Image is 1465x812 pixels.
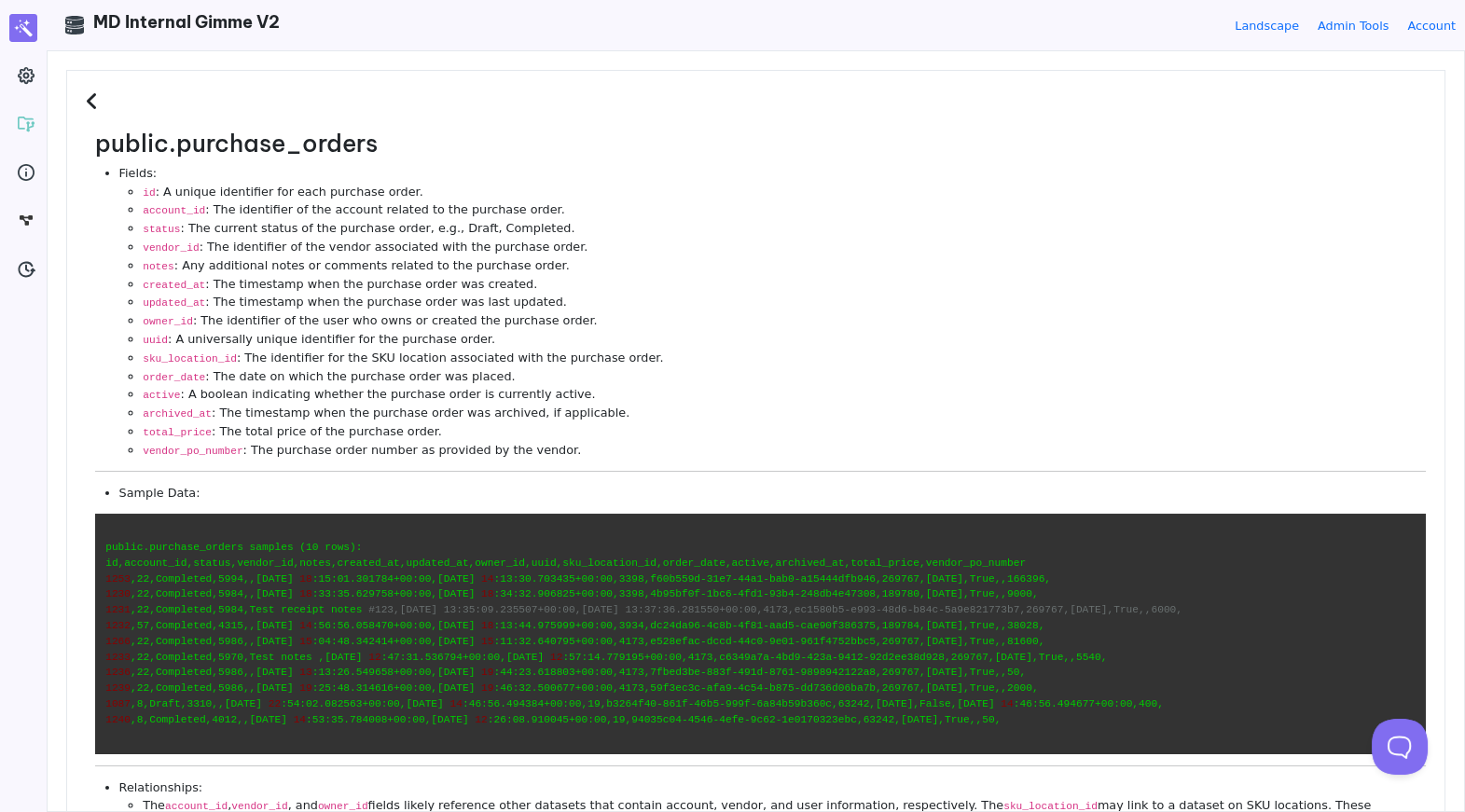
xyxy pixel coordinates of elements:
li: : Any additional notes or comments related to the purchase order. [143,256,1426,275]
li: : The timestamp when the purchase order was last updated. [143,293,1426,311]
span: ,22,Completed,5994,,[DATE] [131,573,294,585]
span: 14 [1001,698,1013,709]
span: ,22,Completed,5984,,[DATE] [131,588,294,599]
li: : The total price of the purchase order. [143,422,1426,441]
a: Landscape [1235,17,1299,34]
span: 1266 [105,636,131,647]
code: vendor_id [143,242,199,254]
span: 12 [368,652,380,663]
span: MD Internal Gimme V2 [93,11,280,33]
li: Fields: [119,164,1426,459]
span: public.purchase_orders [105,542,243,553]
code: account_id [165,801,228,812]
li: : A boolean indicating whether the purchase order is currently active. [143,385,1426,404]
span: :33:35.629758+00:00,[DATE] [312,588,476,599]
span: ,22,Completed,5986,,[DATE] [131,682,294,694]
span: :04:48.342414+00:00,[DATE] [312,636,476,647]
span: rows): [325,542,362,553]
span: ,[DATE] [318,652,362,663]
span: 18 [481,588,493,599]
code: sku_location_id [143,353,237,365]
span: :46:32.500677+00:00,4173,59f3ec3c-afa9-4c54-b875-dd736d06ba7b,269767,[DATE],True,,2000, [493,682,1038,694]
span: ,22,Completed,5970,Test [131,652,274,663]
span: :53:35.784008+00:00,[DATE] [306,714,469,725]
span: 12 [475,714,487,725]
code: total_price [143,427,212,438]
span: 1236 [105,667,131,678]
span: 1087 [105,698,131,709]
span: 14 [299,620,311,631]
code: vendor_po_number [143,446,242,457]
span: 13 [299,667,311,678]
span: ,57,Completed,4315,,[DATE] [131,620,294,631]
span: :34:32.906825+00:00,3398,4b95bf0f-1bc6-4fd1-93b4-248db4e47308,189780,[DATE],True,,9000, [493,588,1038,599]
li: : A unique identifier for each purchase order. [143,183,1426,201]
span: 14 [449,698,462,709]
span: :25:48.314616+00:00,[DATE] [312,682,476,694]
span: 18 [299,588,311,599]
span: :26:08.910045+00:00,19,94035c04-4546-4efe-9c62-1e0170323ebc,63242,[DATE],True,,50, [488,714,1002,725]
span: 22 [269,698,281,709]
a: Account [1407,17,1456,34]
li: : The timestamp when the purchase order was archived, if applicable. [143,404,1426,422]
span: :15:01.301784+00:00,[DATE] [312,573,476,585]
code: owner_id [318,801,368,812]
code: account_id [143,205,205,216]
span: 19 [299,682,311,694]
span: :47:31.536794+00:00,[DATE] [381,652,545,663]
span: 19 [481,682,493,694]
span: :56:56.058470+00:00,[DATE] [312,620,476,631]
span: 18 [481,620,493,631]
span: 15 [299,636,311,647]
span: id,account_id,status,vendor_id,notes,created_at,updated_at,owner_id,uuid,sku_location_id,order_da... [105,557,1026,569]
span: 1233 [105,652,131,663]
span: 1231 [105,604,131,615]
span: 14 [481,573,493,585]
code: status [143,224,180,235]
code: updated_at [143,297,205,309]
li: : The timestamp when the purchase order was created. [143,275,1426,294]
code: sku_location_id [1003,801,1098,812]
code: archived_at [143,408,212,420]
span: 12 [550,652,562,663]
code: id [143,187,155,199]
span: notes [281,652,312,663]
li: : The identifier of the account related to the purchase order. [143,200,1426,219]
span: ,22,Completed,5986,,[DATE] [131,667,294,678]
code: created_at [143,280,205,291]
li: : The date on which the purchase order was placed. [143,367,1426,386]
span: notes [331,604,363,615]
code: order_date [143,372,205,383]
span: :13:26.549658+00:00,[DATE] [312,667,476,678]
li: : The purchase order number as provided by the vendor. [143,441,1426,460]
span: samples [250,542,294,553]
span: :57:14.779195+00:00,4173,c6349a7a-4bd9-423a-9412-92d2ee38d928,269767,[DATE],True,,5540, [562,652,1107,663]
span: 1232 [105,620,131,631]
span: 1253 [105,573,131,585]
code: notes [143,261,174,272]
li: : The identifier of the user who owns or created the purchase order. [143,311,1426,330]
img: Magic Data logo [9,14,37,42]
span: receipt [281,604,325,615]
span: :44:23.618803+00:00,4173,7fbed3be-883f-491d-8761-9898942122a8,269767,[DATE],True,,50, [493,667,1026,678]
li: : The identifier of the vendor associated with the purchase order. [143,238,1426,256]
span: 1230 [105,588,131,599]
span: :46:56.494384+00:00,19,b3264f40-861f-46b5-999f-6a84b59b360c,63242,[DATE],False,[DATE] [463,698,995,709]
span: :11:32.640795+00:00,4173,e528efac-dccd-44c0-9e01-961f4752bbc5,269767,[DATE],True,,81600, [493,636,1044,647]
span: 15 [481,636,493,647]
span: 19 [481,667,493,678]
iframe: Toggle Customer Support [1372,719,1428,775]
code: active [143,390,180,401]
span: 1239 [105,682,131,694]
span: #123,[DATE] 13:35:09.235507+00:00,[DATE] 13:37:36.281550+00:00,4173,ec1580b5-e993-48d6-b84c-5a9e8... [368,604,1182,615]
span: ,8,Draft,3310,,[DATE] [131,698,262,709]
span: ,22,Completed,5986,,[DATE] [131,636,294,647]
span: ,8,Completed,4012,,[DATE] [131,714,287,725]
span: (10 [299,542,318,553]
span: :13:44.975999+00:00,3934,dc24da96-4c8b-4f81-aad5-cae90f386375,189784,[DATE],True,,38028, [493,620,1044,631]
span: :46:56.494677+00:00,400, [1014,698,1164,709]
code: vendor_id [231,801,287,812]
li: : A universally unique identifier for the purchase order. [143,330,1426,349]
li: : The current status of the purchase order, e.g., Draft, Completed. [143,219,1426,238]
code: uuid [143,335,168,346]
